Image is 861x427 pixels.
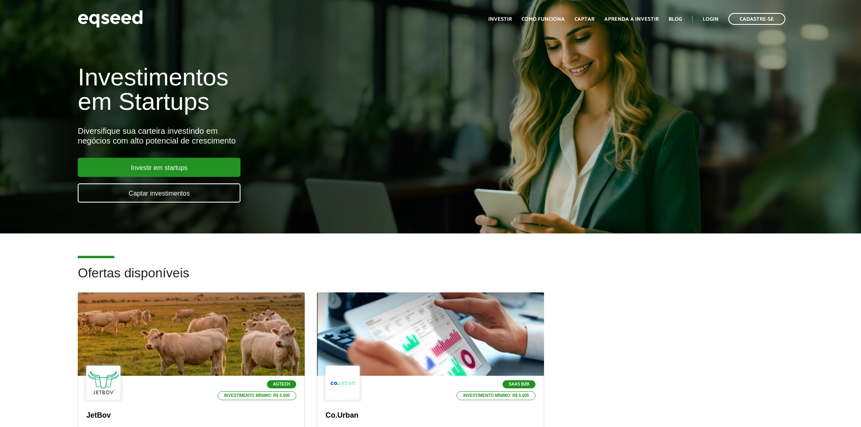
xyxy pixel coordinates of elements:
[218,391,297,400] p: Investimento mínimo: R$ 5.000
[78,8,143,30] img: EqSeed
[78,158,240,177] a: Investir em startups
[503,380,535,388] p: SaaS B2B
[78,126,496,146] div: Diversifique sua carteira investindo em negócios com alto potencial de crescimento
[728,13,785,25] a: Cadastre-se
[488,17,512,22] a: Investir
[267,380,296,388] p: Agtech
[457,391,535,400] p: Investimento mínimo: R$ 5.000
[78,266,783,292] h2: Ofertas disponíveis
[604,17,659,22] a: Aprenda a investir
[78,65,496,114] h1: Investimentos em Startups
[669,17,682,22] a: Blog
[522,17,565,22] a: Como funciona
[326,411,535,420] p: Co.Urban
[86,411,296,420] p: JetBov
[78,183,240,203] a: Captar investimentos
[575,17,594,22] a: Captar
[703,17,719,22] a: Login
